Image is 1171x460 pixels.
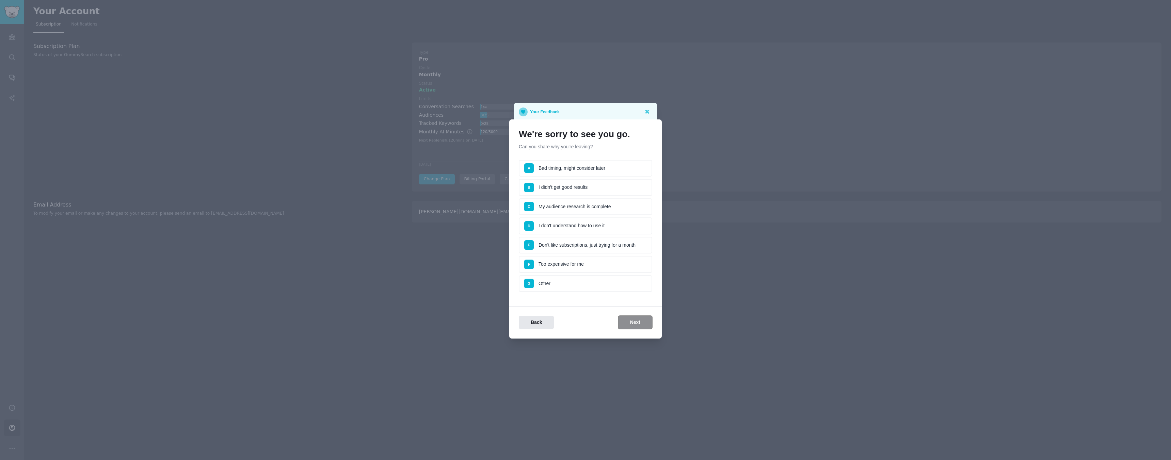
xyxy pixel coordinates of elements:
span: D [528,224,530,228]
span: G [528,281,530,285]
p: Your Feedback [530,108,560,116]
span: E [528,243,530,247]
span: C [528,204,530,209]
h1: We're sorry to see you go. [519,129,652,140]
span: F [528,262,530,266]
span: B [528,185,530,190]
span: A [528,166,530,170]
button: Back [519,316,554,329]
p: Can you share why you're leaving? [519,143,652,150]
